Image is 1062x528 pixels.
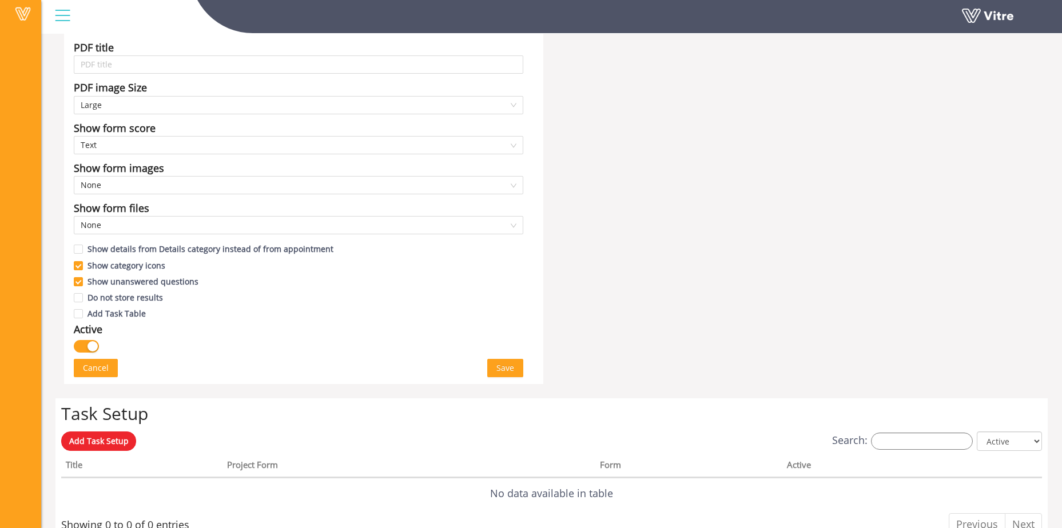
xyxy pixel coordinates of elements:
[81,217,516,234] span: None
[81,137,516,154] span: Text
[83,362,109,374] span: Cancel
[74,55,523,74] input: PDF title
[496,362,514,374] span: Save
[222,456,595,478] th: Project Form
[61,478,1042,509] td: No data available in table
[81,97,516,114] span: Large
[74,359,118,377] button: Cancel
[83,276,203,287] span: Show unanswered questions
[61,404,1042,423] h2: Task Setup
[74,160,164,176] div: Show form images
[61,431,136,451] a: Add Task Setup
[74,200,149,216] div: Show form files
[74,321,102,337] div: Active
[83,308,150,319] span: Add Task Table
[69,435,129,446] span: Add Task Setup
[83,260,170,271] span: Show category icons
[81,177,516,194] span: None
[782,456,986,478] th: Active
[74,120,156,136] div: Show form score
[487,359,523,377] button: Save
[832,432,973,450] label: Search:
[74,79,147,95] div: PDF image Size
[74,39,114,55] div: PDF title
[61,456,222,478] th: Title
[871,433,973,450] input: Search:
[83,243,338,254] span: Show details from Details category instead of from appointment
[595,456,782,478] th: Form
[83,292,168,303] span: Do not store results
